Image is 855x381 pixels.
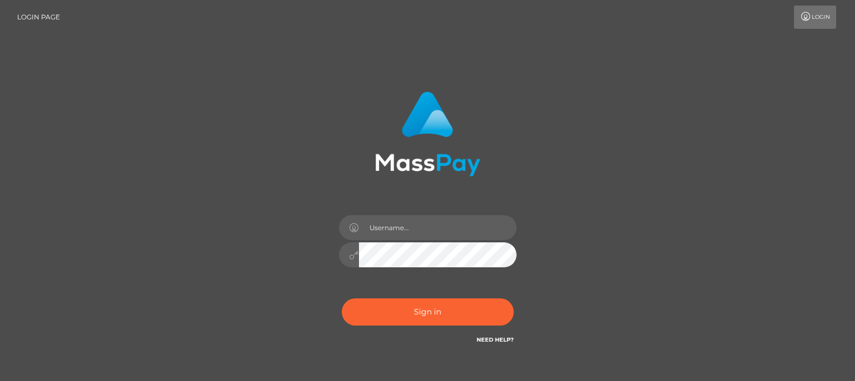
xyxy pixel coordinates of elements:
[477,336,514,343] a: Need Help?
[794,6,836,29] a: Login
[375,92,480,176] img: MassPay Login
[359,215,517,240] input: Username...
[342,298,514,326] button: Sign in
[17,6,60,29] a: Login Page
